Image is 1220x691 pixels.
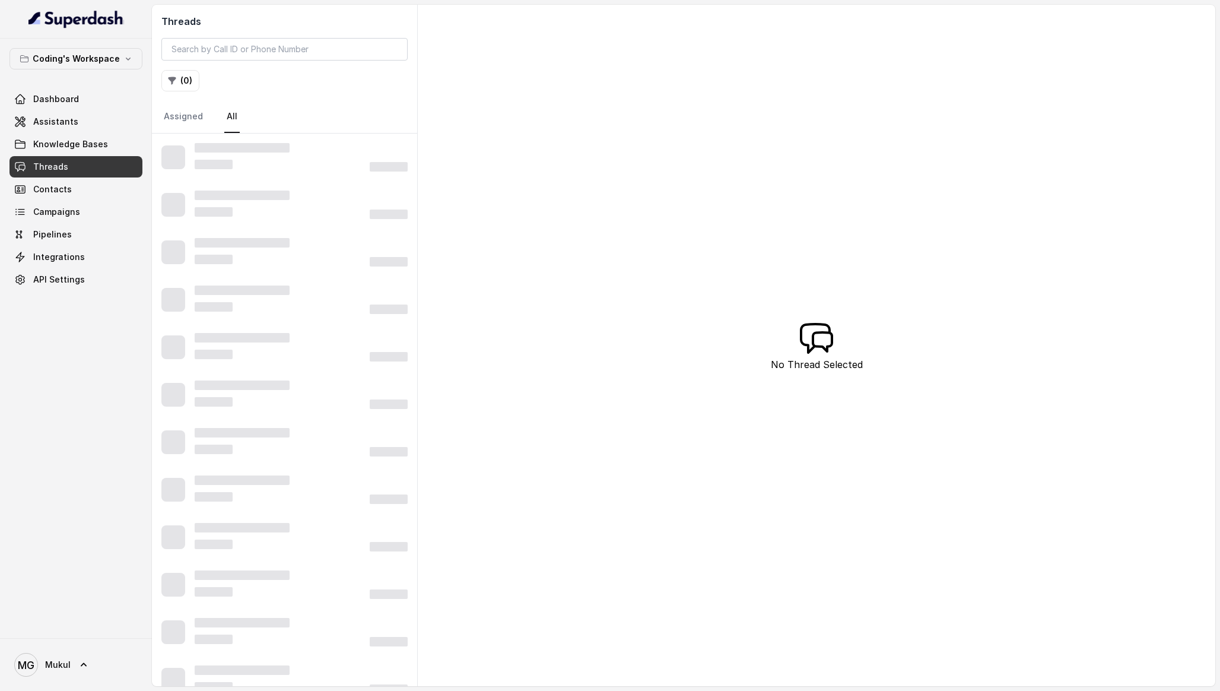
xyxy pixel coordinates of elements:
[161,14,408,28] h2: Threads
[224,101,240,133] a: All
[45,659,71,671] span: Mukul
[161,38,408,61] input: Search by Call ID or Phone Number
[33,229,72,240] span: Pipelines
[161,101,205,133] a: Assigned
[33,161,68,173] span: Threads
[771,357,863,372] p: No Thread Selected
[33,274,85,286] span: API Settings
[33,93,79,105] span: Dashboard
[33,116,78,128] span: Assistants
[33,251,85,263] span: Integrations
[161,70,199,91] button: (0)
[28,9,124,28] img: light.svg
[33,138,108,150] span: Knowledge Bases
[9,246,142,268] a: Integrations
[9,224,142,245] a: Pipelines
[9,48,142,69] button: Coding's Workspace
[9,134,142,155] a: Knowledge Bases
[18,659,34,671] text: MG
[9,88,142,110] a: Dashboard
[9,156,142,177] a: Threads
[9,648,142,682] a: Mukul
[9,269,142,290] a: API Settings
[33,52,120,66] p: Coding's Workspace
[161,101,408,133] nav: Tabs
[9,179,142,200] a: Contacts
[9,201,142,223] a: Campaigns
[33,183,72,195] span: Contacts
[9,111,142,132] a: Assistants
[33,206,80,218] span: Campaigns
